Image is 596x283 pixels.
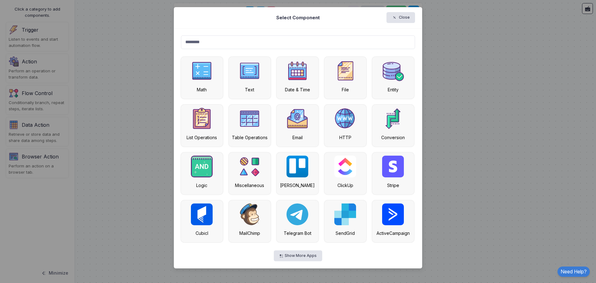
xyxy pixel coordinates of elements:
[184,86,220,93] div: Math
[191,156,213,177] img: and.png
[334,156,356,177] img: clickup.png
[232,86,268,93] div: Text
[287,156,308,177] img: trello.svg
[287,108,308,130] img: email.png
[386,12,415,23] button: Close
[184,134,220,141] div: List Operations
[191,60,213,82] img: math.png
[239,156,260,177] img: category.png
[232,182,268,189] div: Miscellaneous
[280,230,315,236] div: Telegram Bot
[280,182,315,189] div: [PERSON_NAME]
[287,203,308,225] img: telegram-bot.svg
[184,230,220,236] div: Cubicl
[334,108,356,130] img: http.png
[382,108,404,130] img: category.png
[334,60,356,82] img: file.png
[276,14,320,21] h5: Select Component
[232,230,268,236] div: MailChimp
[382,203,404,225] img: active-campaign.png
[232,134,268,141] div: Table Operations
[334,203,356,225] img: sendgrid.svg
[327,86,363,93] div: File
[327,230,363,236] div: SendGrid
[375,230,411,236] div: ActiveCampaign
[184,182,220,189] div: Logic
[558,267,590,277] a: Need Help?
[191,108,213,130] img: numbered-list.png
[239,108,260,130] img: table.png
[239,60,260,82] img: text-v2.png
[382,156,404,177] img: stripe.png
[274,250,322,261] button: Show More Apps
[280,134,315,141] div: Email
[375,86,411,93] div: Entity
[327,182,363,189] div: ClickUp
[382,60,404,82] img: category.png
[375,182,411,189] div: Stripe
[240,203,259,225] img: mailchimp.svg
[375,134,411,141] div: Conversion
[280,86,315,93] div: Date & Time
[287,60,308,82] img: date.png
[191,203,213,225] img: cubicl.jpg
[327,134,363,141] div: HTTP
